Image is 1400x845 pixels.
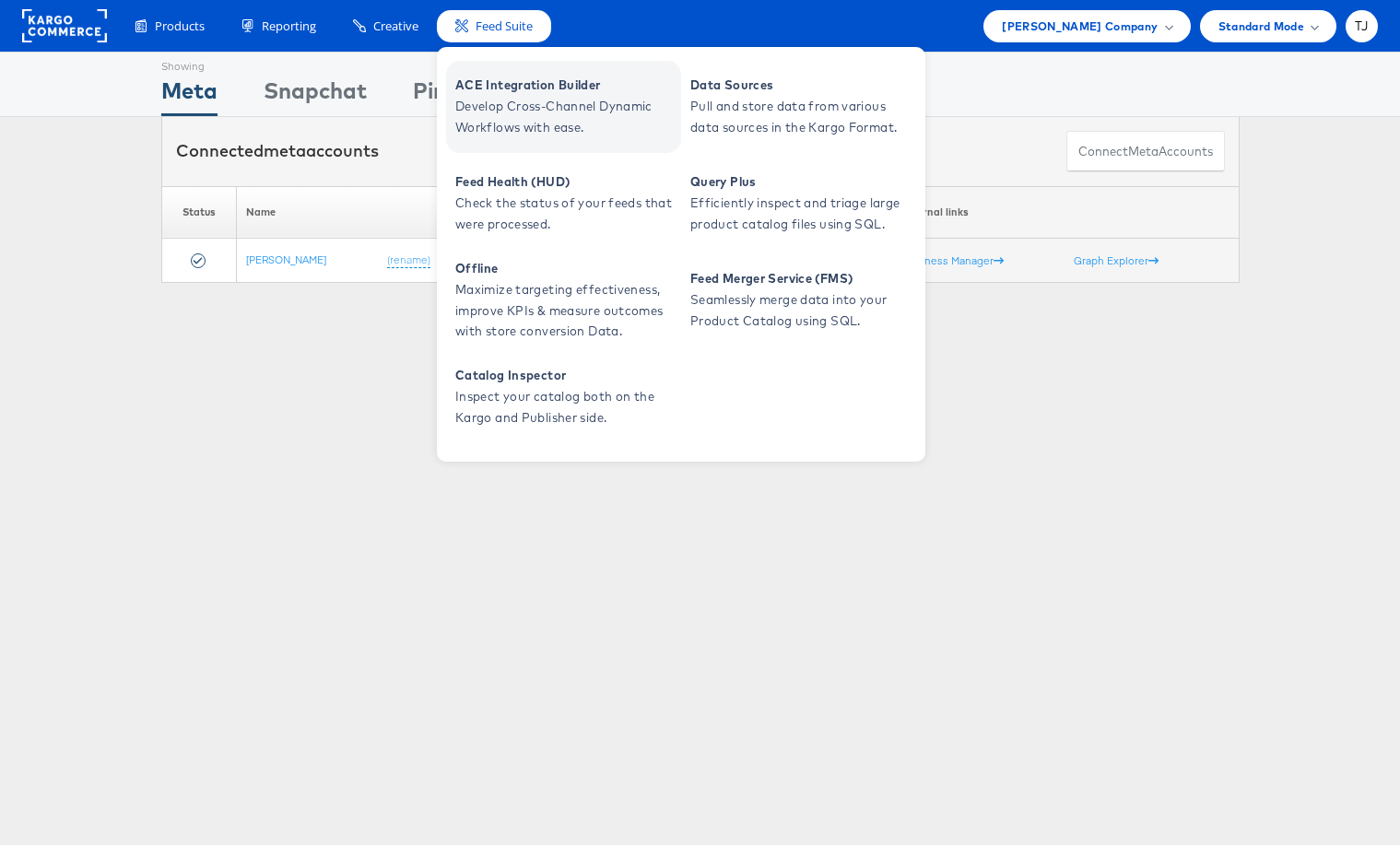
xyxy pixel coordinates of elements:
span: Maximize targeting effectiveness, improve KPIs & measure outcomes with store conversion Data. [455,279,676,342]
span: TJ [1355,20,1369,32]
span: Inspect your catalog both on the Kargo and Publisher side. [455,386,676,428]
span: Reporting [262,18,316,35]
span: Products [155,18,205,35]
div: Snapchat [264,75,367,116]
div: Meta [161,75,218,116]
a: [PERSON_NAME] [246,252,326,266]
div: Pinterest [413,75,511,116]
span: [PERSON_NAME] Company [1002,17,1158,36]
a: (rename) [387,252,430,268]
span: meta [1128,143,1159,160]
a: Data Sources Pull and store data from various data sources in the Kargo Format. [681,61,916,153]
span: ACE Integration Builder [455,75,676,96]
a: Query Plus Efficiently inspect and triage large product catalog files using SQL. [681,158,916,250]
span: Feed Suite [476,18,533,35]
span: Seamlessly merge data into your Product Catalog using SQL. [690,289,912,332]
span: Creative [373,18,418,35]
span: Offline [455,258,676,279]
span: Data Sources [690,75,912,96]
span: Standard Mode [1218,17,1304,36]
span: Catalog Inspector [455,365,676,386]
a: Feed Health (HUD) Check the status of your feeds that were processed. [446,158,681,250]
a: Graph Explorer [1074,253,1159,267]
div: Connected accounts [176,139,379,163]
button: ConnectmetaAccounts [1066,131,1225,172]
th: Name [236,186,441,239]
span: Develop Cross-Channel Dynamic Workflows with ease. [455,96,676,138]
a: ACE Integration Builder Develop Cross-Channel Dynamic Workflows with ease. [446,61,681,153]
span: Pull and store data from various data sources in the Kargo Format. [690,96,912,138]
a: Catalog Inspector Inspect your catalog both on the Kargo and Publisher side. [446,351,681,443]
div: Showing [161,53,218,75]
th: Status [161,186,236,239]
span: Query Plus [690,171,912,193]
span: Feed Health (HUD) [455,171,676,193]
a: Business Manager [903,253,1004,267]
span: Efficiently inspect and triage large product catalog files using SQL. [690,193,912,235]
a: Offline Maximize targeting effectiveness, improve KPIs & measure outcomes with store conversion D... [446,254,681,346]
span: meta [264,140,306,161]
span: Check the status of your feeds that were processed. [455,193,676,235]
a: Feed Merger Service (FMS) Seamlessly merge data into your Product Catalog using SQL. [681,254,916,346]
span: Feed Merger Service (FMS) [690,268,912,289]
